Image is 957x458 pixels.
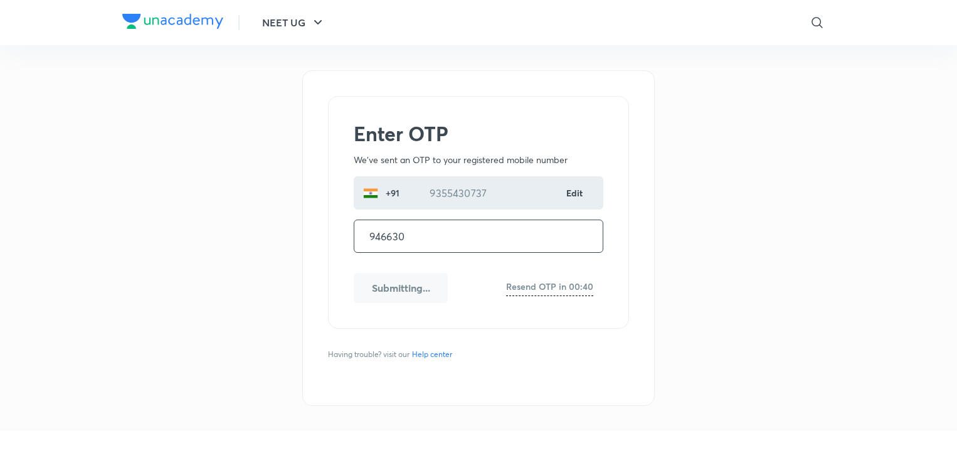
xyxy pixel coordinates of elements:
[378,186,404,200] p: +91
[328,349,457,360] span: Having trouble? visit our
[363,186,378,201] img: India
[122,14,223,29] img: Company Logo
[354,273,448,303] button: Submitting...
[410,349,455,360] a: Help center
[566,186,584,200] a: Edit
[122,14,223,32] a: Company Logo
[354,220,603,252] input: One time password
[506,280,593,293] h6: Resend OTP in 00:40
[255,10,333,35] button: NEET UG
[354,153,603,166] p: We've sent an OTP to your registered mobile number
[354,122,603,146] h2: Enter OTP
